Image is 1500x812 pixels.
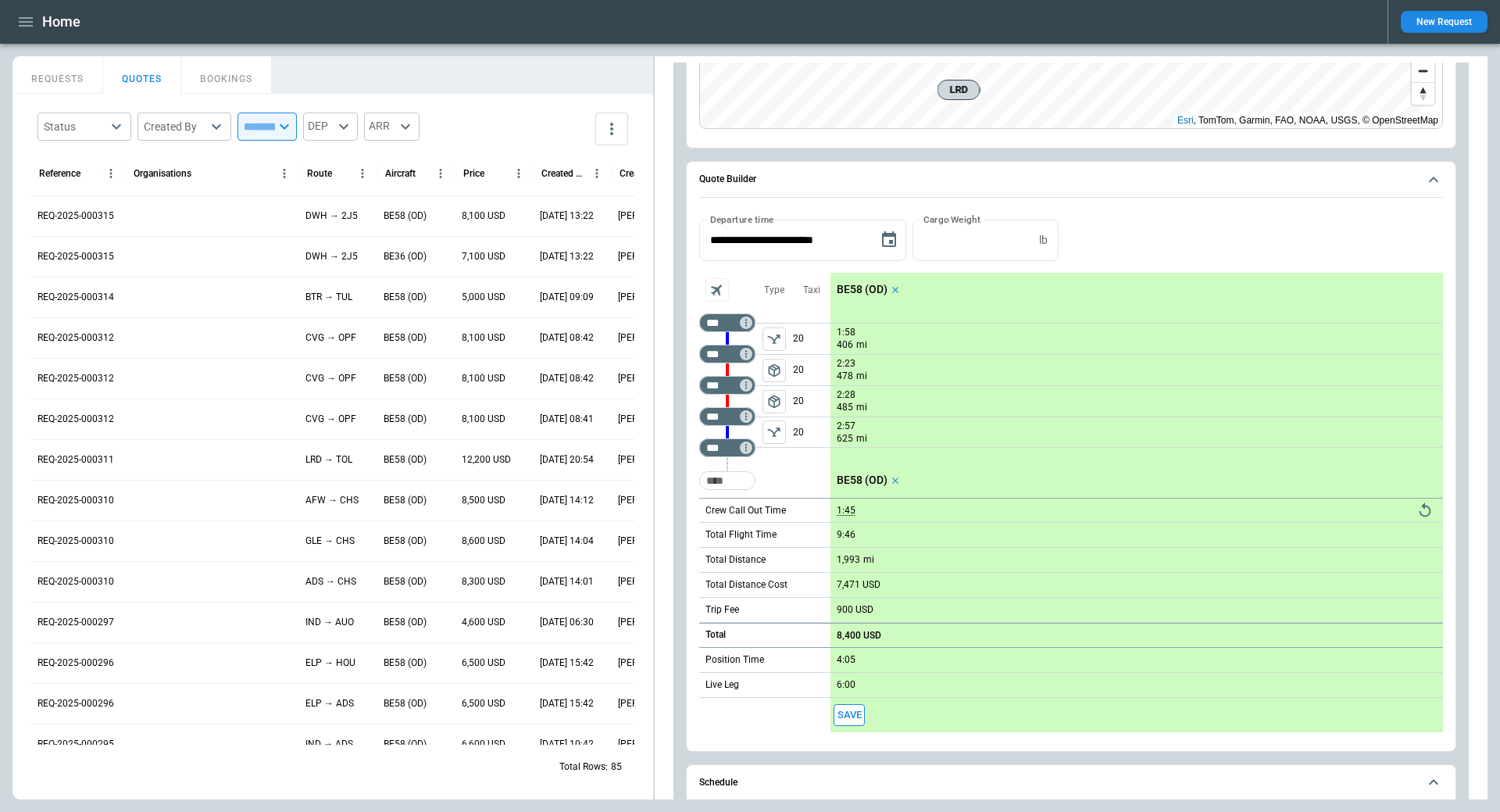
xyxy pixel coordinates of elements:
[1039,234,1048,247] p: lb
[37,291,114,304] p: REQ-2025-000314
[39,168,80,179] div: Reference
[305,291,352,304] p: BTR → TUL
[873,224,905,256] button: Choose date, selected date is Oct 1, 2025
[37,575,114,588] p: REQ-2025-000310
[181,56,272,94] button: BOOKINGS
[384,250,427,263] p: BE36 (OD)
[305,413,356,426] p: CVG → OPF
[540,291,594,304] p: 09/26/2025 09:09
[384,535,427,548] p: BE58 (OD)
[837,338,853,352] p: 406
[586,163,608,184] button: Created At (UTC-05:00) column menu
[618,291,684,304] p: [PERSON_NAME]
[37,535,114,548] p: REQ-2025-000310
[1401,11,1487,33] button: New Request
[384,616,427,629] p: BE58 (OD)
[762,390,786,413] span: Type of sector
[710,213,774,226] label: Departure time
[384,372,427,385] p: BE58 (OD)
[837,654,855,666] p: 4:05
[540,616,594,629] p: 09/23/2025 06:30
[42,13,80,31] h1: Home
[837,474,887,487] p: BE58 (OD)
[540,494,594,507] p: 09/25/2025 14:12
[305,656,355,670] p: ELP → HOU
[305,535,355,548] p: GLE → CHS
[463,168,484,179] div: Price
[618,697,684,710] p: [PERSON_NAME]
[385,168,416,179] div: Aircraft
[837,679,855,691] p: 6:00
[462,453,511,467] p: 12,200 USD
[793,324,830,354] p: 20
[762,390,786,413] button: left aligned
[766,363,782,378] span: package_2
[540,535,594,548] p: 09/25/2025 14:04
[103,56,181,94] button: QUOTES
[837,505,855,517] p: 1:45
[384,575,427,588] p: BE58 (OD)
[144,119,206,134] div: Created By
[37,209,114,223] p: REQ-2025-000315
[699,220,1443,732] div: Quote Builder
[305,372,356,385] p: CVG → OPF
[699,376,755,395] div: Not found
[37,616,114,629] p: REQ-2025-000297
[699,174,756,184] h6: Quote Builder
[611,760,622,774] p: 85
[699,778,737,788] h6: Schedule
[559,760,608,774] p: Total Rows:
[305,494,359,507] p: AFW → CHS
[834,704,865,727] button: Save
[837,579,880,591] p: 7,471 USD
[699,345,755,363] div: Not found
[705,504,786,517] p: Crew Call Out Time
[462,697,505,710] p: 6,500 USD
[305,575,356,588] p: ADS → CHS
[618,616,684,629] p: [PERSON_NAME]
[945,82,973,98] span: LRD
[837,420,855,432] p: 2:57
[462,372,505,385] p: 8,100 USD
[37,250,114,263] p: REQ-2025-000315
[384,697,427,710] p: BE58 (OD)
[923,213,980,226] label: Cargo Weight
[856,370,867,383] p: mi
[762,359,786,382] button: left aligned
[540,209,594,223] p: 09/28/2025 13:22
[837,554,860,566] p: 1,993
[305,616,354,629] p: IND → AUO
[837,370,853,383] p: 478
[699,765,1443,801] button: Schedule
[618,250,684,263] p: [PERSON_NAME]
[1412,59,1434,82] button: Zoom out
[37,656,114,670] p: REQ-2025-000296
[541,168,586,179] div: Created At (UTC-05:00)
[837,432,853,445] p: 625
[766,394,782,410] span: package_2
[37,697,114,710] p: REQ-2025-000296
[699,471,755,490] div: Too short
[37,372,114,385] p: REQ-2025-000312
[618,413,684,426] p: [PERSON_NAME]
[303,113,358,141] div: DEP
[618,453,684,467] p: [PERSON_NAME]
[618,331,684,345] p: [PERSON_NAME]
[762,420,786,444] span: Type of sector
[384,331,427,345] p: BE58 (OD)
[699,438,755,457] div: Too short
[856,432,867,445] p: mi
[540,575,594,588] p: 09/25/2025 14:01
[37,453,114,467] p: REQ-2025-000311
[540,697,594,710] p: 09/22/2025 15:42
[620,168,664,179] div: Created by
[1177,113,1438,128] div: , TomTom, Garmin, FAO, NOAA, USGS, © OpenStreetMap
[540,372,594,385] p: 09/26/2025 08:42
[837,327,855,338] p: 1:58
[462,250,505,263] p: 7,100 USD
[384,453,427,467] p: BE58 (OD)
[705,653,764,667] p: Position Time
[764,284,784,297] p: Type
[803,284,820,297] p: Taxi
[837,358,855,370] p: 2:23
